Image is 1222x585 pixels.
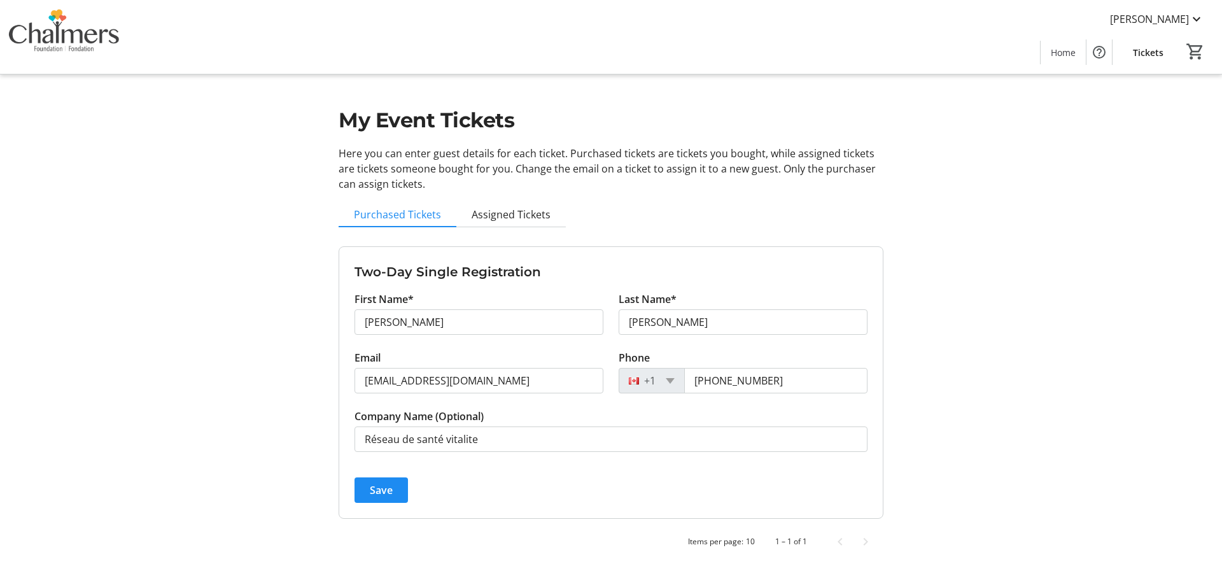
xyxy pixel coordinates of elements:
[775,536,807,547] div: 1 – 1 of 1
[355,262,867,281] h3: Two-Day Single Registration
[619,292,677,307] label: Last Name*
[746,536,755,547] div: 10
[1051,46,1076,59] span: Home
[1184,40,1207,63] button: Cart
[1100,9,1214,29] button: [PERSON_NAME]
[339,529,883,554] mat-paginator: Select page
[339,146,883,192] p: Here you can enter guest details for each ticket. Purchased tickets are tickets you bought, while...
[827,529,853,554] button: Previous page
[1110,11,1189,27] span: [PERSON_NAME]
[355,292,414,307] label: First Name*
[1123,41,1174,64] a: Tickets
[684,368,867,393] input: (506) 234-5678
[355,350,381,365] label: Email
[339,105,883,136] h1: My Event Tickets
[1041,41,1086,64] a: Home
[354,209,441,220] span: Purchased Tickets
[1133,46,1163,59] span: Tickets
[370,483,393,498] span: Save
[8,5,121,69] img: Chalmers Foundation's Logo
[1086,39,1112,65] button: Help
[853,529,878,554] button: Next page
[688,536,743,547] div: Items per page:
[472,209,551,220] span: Assigned Tickets
[619,350,650,365] label: Phone
[355,477,408,503] button: Save
[355,409,484,424] label: Company Name (Optional)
